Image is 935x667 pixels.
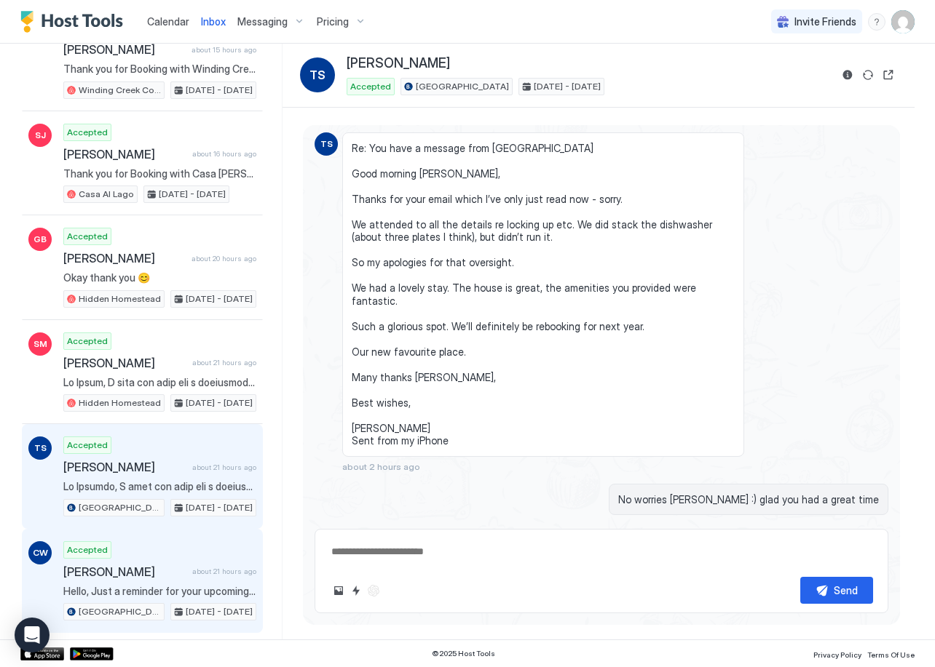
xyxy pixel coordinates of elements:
[237,15,288,28] span: Messaging
[67,335,108,348] span: Accepted
[20,11,130,33] a: Host Tools Logo
[63,251,186,265] span: [PERSON_NAME]
[347,55,450,72] span: [PERSON_NAME]
[63,356,186,370] span: [PERSON_NAME]
[67,126,108,139] span: Accepted
[186,292,253,305] span: [DATE] - [DATE]
[79,605,161,618] span: [GEOGRAPHIC_DATA]
[63,376,256,389] span: Lo Ipsum, D sita con adip eli s doeiusmod temp! I utla etdolo ma aliqu enim ad minim ven quisnost...
[192,567,256,576] span: about 21 hours ago
[192,358,256,367] span: about 21 hours ago
[147,15,189,28] span: Calendar
[63,63,256,76] span: Thank you for Booking with Winding Creek Cottage! Please take a look at the bedroom/bed step up o...
[159,188,226,201] span: [DATE] - [DATE]
[79,501,161,514] span: [GEOGRAPHIC_DATA]
[867,646,915,661] a: Terms Of Use
[813,650,861,659] span: Privacy Policy
[342,461,420,472] span: about 2 hours ago
[67,230,108,243] span: Accepted
[63,585,256,598] span: Hello, Just a reminder for your upcoming stay at [GEOGRAPHIC_DATA]. I hope you are looking forwar...
[192,149,256,159] span: about 16 hours ago
[192,254,256,263] span: about 20 hours ago
[70,647,114,660] a: Google Play Store
[186,501,253,514] span: [DATE] - [DATE]
[352,142,735,447] span: Re: You have a message from [GEOGRAPHIC_DATA] Good morning [PERSON_NAME], Thanks for your email w...
[79,396,161,410] span: Hidden Homestead
[192,45,256,55] span: about 15 hours ago
[794,15,856,28] span: Invite Friends
[330,582,347,599] button: Upload image
[63,460,186,474] span: [PERSON_NAME]
[63,147,186,161] span: [PERSON_NAME]
[63,480,256,493] span: Lo Ipsumdo, S amet con adip eli s doeiusmod temp! I utla etdolo ma aliqu enim ad minim ven quisno...
[309,66,326,84] span: TS
[147,14,189,29] a: Calendar
[201,14,226,29] a: Inbox
[67,439,108,452] span: Accepted
[33,338,47,351] span: SM
[67,543,108,556] span: Accepted
[20,647,64,660] a: App Store
[33,546,48,559] span: CW
[79,84,161,97] span: Winding Creek Cottage
[186,396,253,410] span: [DATE] - [DATE]
[63,564,186,579] span: [PERSON_NAME]
[186,605,253,618] span: [DATE] - [DATE]
[416,80,509,93] span: [GEOGRAPHIC_DATA]
[34,442,47,455] span: TS
[891,10,915,33] div: User profile
[800,577,873,604] button: Send
[15,618,50,652] div: Open Intercom Messenger
[33,233,47,246] span: GB
[347,582,365,599] button: Quick reply
[63,42,186,57] span: [PERSON_NAME]
[320,137,333,151] span: TS
[859,66,877,84] button: Sync reservation
[880,66,897,84] button: Open reservation
[63,167,256,180] span: Thank you for Booking with Casa [PERSON_NAME]! Please take a look at the bedroom/bed step up opti...
[432,649,495,658] span: © 2025 Host Tools
[186,84,253,97] span: [DATE] - [DATE]
[839,66,856,84] button: Reservation information
[63,271,256,284] span: Okay thank you 😊
[813,646,861,661] a: Privacy Policy
[350,80,391,93] span: Accepted
[618,493,879,506] span: No worries [PERSON_NAME] :) glad you had a great time
[79,188,134,201] span: Casa Al Lago
[79,292,161,305] span: Hidden Homestead
[317,15,349,28] span: Pricing
[868,13,885,31] div: menu
[201,15,226,28] span: Inbox
[834,583,858,598] div: Send
[534,80,601,93] span: [DATE] - [DATE]
[35,129,46,142] span: SJ
[192,463,256,472] span: about 21 hours ago
[867,650,915,659] span: Terms Of Use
